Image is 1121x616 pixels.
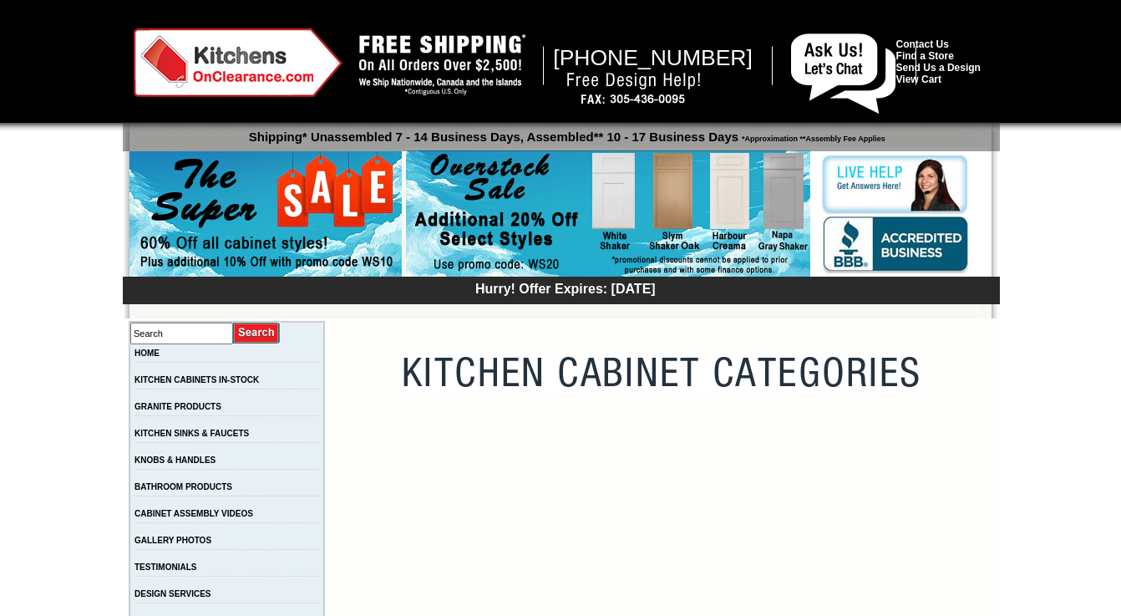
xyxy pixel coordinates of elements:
a: KITCHEN CABINETS IN-STOCK [134,375,259,384]
a: View Cart [896,74,941,85]
a: GALLERY PHOTOS [134,536,211,545]
a: KNOBS & HANDLES [134,456,216,465]
a: KITCHEN SINKS & FAUCETS [134,429,249,438]
div: Hurry! Offer Expires: [DATE] [131,279,1000,297]
a: CABINET ASSEMBLY VIDEOS [134,509,253,518]
span: [PHONE_NUMBER] [553,45,753,70]
a: TESTIMONIALS [134,563,196,572]
input: Submit [233,322,281,344]
a: HOME [134,349,160,358]
a: Contact Us [896,38,949,50]
img: Kitchens on Clearance Logo [134,28,342,97]
a: Send Us a Design [896,62,981,74]
a: GRANITE PRODUCTS [134,402,221,411]
p: Shipping* Unassembled 7 - 14 Business Days, Assembled** 10 - 17 Business Days [131,122,1000,144]
a: Find a Store [896,50,954,62]
a: BATHROOM PRODUCTS [134,482,232,491]
span: *Approximation **Assembly Fee Applies [738,130,885,143]
a: DESIGN SERVICES [134,589,211,598]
